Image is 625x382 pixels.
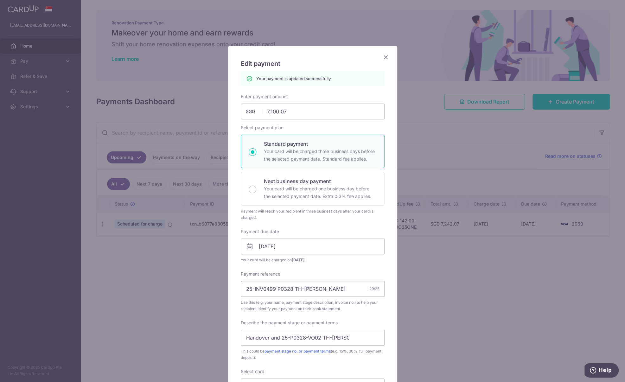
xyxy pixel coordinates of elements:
[246,108,262,115] span: SGD
[241,271,280,277] label: Payment reference
[382,54,390,61] button: Close
[264,148,377,163] p: Your card will be charged three business days before the selected payment date. Standard fee appl...
[241,299,385,312] span: Use this (e.g. your name, payment stage description, invoice no.) to help your recipient identify...
[241,208,385,221] div: Payment will reach your recipient in three business days after your card is charged.
[264,177,377,185] p: Next business day payment
[241,348,385,361] span: This could be (e.g. 15%, 30%, full payment, deposit).
[241,257,385,263] span: Your card will be charged on
[241,368,265,375] label: Select card
[264,185,377,200] p: Your card will be charged one business day before the selected payment date. Extra 0.3% fee applies.
[241,228,279,235] label: Payment due date
[241,59,385,69] h5: Edit payment
[241,320,338,326] label: Describe the payment stage or payment terms
[241,124,284,131] label: Select payment plan
[584,363,619,379] iframe: Opens a widget where you can find more information
[241,93,288,100] label: Enter payment amount
[256,75,331,82] p: Your payment is updated successfully
[241,239,385,254] input: DD / MM / YYYY
[241,104,385,119] input: 0.00
[265,349,331,353] a: payment stage no. or payment terms
[369,286,379,292] div: 29/35
[264,140,377,148] p: Standard payment
[292,258,305,262] span: [DATE]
